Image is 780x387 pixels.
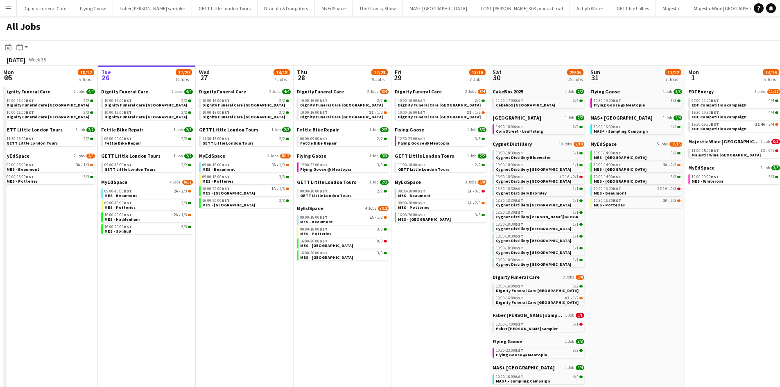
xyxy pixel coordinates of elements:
span: Dignity Funeral Care Aberdeen [7,102,89,108]
span: 14:00-18:00 [496,125,523,129]
div: Fettle Bike Repair1 Job2/206:00-09:00BST2/2Fettle Bike Repair [297,127,389,153]
span: 4/4 [674,115,682,120]
span: 4A [761,122,765,127]
span: 1 Job [76,127,85,132]
span: Dignity Funeral Care [199,88,246,95]
span: 2 Jobs [172,89,183,94]
a: MAS+ [GEOGRAPHIC_DATA]1 Job4/4 [590,115,682,121]
span: 13:30-18:30 [496,151,523,155]
span: EDF Competition campaign [692,114,746,120]
span: 1 Job [663,115,672,120]
span: 2/2 [279,137,285,141]
a: 10:00-16:00BST2/2Dignity Funeral Care [GEOGRAPHIC_DATA] [202,98,289,107]
span: 4/4 [86,89,95,94]
span: 2 Jobs [74,89,85,94]
span: 10:30-19:00 [594,99,621,103]
span: 13:30-18:30 [496,163,523,167]
span: 2/2 [181,99,187,103]
a: 09:00-18:00BST3A•1/3MES - Beaumont [7,162,93,172]
span: BST [124,162,132,167]
span: 10:00-16:00 [300,111,328,115]
span: 3/3 [377,163,383,167]
span: 2/3 [671,163,676,167]
span: 8/12 [280,154,291,158]
a: Dignity Funeral Care2 Jobs3/4 [297,88,389,95]
a: 06:00-09:00BST2/2Fettle Bike Repair [104,136,191,145]
span: 2/2 [84,111,89,115]
span: BST [319,110,328,115]
span: 10:00-14:00 [594,163,621,167]
span: 11:00-17:00 [496,99,523,103]
a: Dignity Funeral Care2 Jobs4/4 [101,88,193,95]
span: BST [417,110,425,115]
a: 15:30-19:30BST4/4EDF Competition campaign [692,110,778,119]
span: Fettle Bike Repair [300,140,337,146]
span: BST [26,98,34,103]
span: 1/3 [84,163,89,167]
a: Fettle Bike Repair1 Job2/2 [101,127,193,133]
span: 3A [271,163,276,167]
div: MAS+ [GEOGRAPHIC_DATA]1 Job4/410:00-16:00BST4/4MAS+ - Sampling Campaign [590,115,682,141]
span: BST [515,150,523,156]
span: BST [711,148,719,153]
span: Dignity Funeral Care Southampton [7,114,89,120]
span: GETT Little London Tours [202,140,253,146]
a: 13:30-18:30BST1/1Cygnet Distillery Bluewater [496,150,583,160]
a: 09:00-18:00BST3A•1/3MES - Beaumont [202,162,289,172]
span: BST [613,98,621,103]
span: 09:00-18:00 [202,163,230,167]
span: 0/1 [769,149,774,153]
span: 2 Jobs [367,89,378,94]
span: 10:00-16:00 [202,99,230,103]
span: 2/2 [181,111,187,115]
span: BST [319,98,328,103]
a: GETT Little London Tours1 Job2/2 [199,127,291,133]
span: 09:00-18:00 [104,163,132,167]
span: Dignity Funeral Care [101,88,148,95]
a: 10:00-16:00BST4/4MAS+ - Sampling Campaign [594,124,681,134]
button: Majestic Wine [GEOGRAPHIC_DATA] [687,0,775,16]
button: LOST [PERSON_NAME] 30K product trial [474,0,570,16]
div: Dignity Funeral Care2 Jobs3/410:00-16:00BST2/2Dignity Funeral Care [GEOGRAPHIC_DATA]10:00-16:00BS... [297,88,389,127]
span: Dignity Funeral Care Aberdeen [104,102,187,108]
span: 2 Jobs [269,89,280,94]
span: BST [26,162,34,167]
button: Actiph Water [570,0,610,16]
div: [GEOGRAPHIC_DATA]1 Job2/214:00-18:00BST2/2Coin Street - Leafleting [493,115,584,141]
span: Flying Goose @ Meatopia [594,102,645,108]
span: Cygnet Distillery Bluewater [496,155,551,160]
a: 14:00-18:00BST2/2Coin Street - Leafleting [496,124,583,134]
span: 3A [663,163,667,167]
span: BST [417,136,425,141]
div: MyEdSpace1 Job3/310:00-19:00BST3/3MES - Whiterose [688,165,780,186]
a: 15:30-19:30BST1I4A•3/4EDF Competition campaign [692,122,778,131]
a: 12:00-23:00BST3/3Flying Goose @ Meatopia [300,162,387,172]
span: 15:30-19:30 [692,122,719,127]
a: 07:00-11:00BST4/4EDF Competition campaign [692,98,778,107]
span: 3A [76,163,80,167]
span: 2/2 [377,137,383,141]
span: 10:00-16:00 [594,125,621,129]
div: • [300,111,387,115]
div: GETT Little London Tours1 Job2/211:30-18:00BST2/2GETT Little London Tours [199,127,291,153]
span: 10:00-16:00 [398,99,425,103]
span: 10:00-16:00 [7,111,34,115]
span: Dignity Funeral Care Aberdeen [398,102,481,108]
span: 3/4 [478,89,486,94]
span: MES - Birmingham City Centre [594,155,647,160]
div: Dignity Funeral Care2 Jobs3/410:00-16:00BST2/2Dignity Funeral Care [GEOGRAPHIC_DATA]10:00-16:00BS... [395,88,486,127]
span: MyEdSpace [3,153,29,159]
span: 1 Job [271,127,280,132]
span: 3/3 [380,154,389,158]
span: 2/2 [377,99,383,103]
a: Majestic Wine [GEOGRAPHIC_DATA]1 Job0/1 [688,138,780,145]
div: CakeBox 20251 Job2/211:00-17:00BST2/2Cakebox [GEOGRAPHIC_DATA] [493,88,584,115]
span: 4/6 [86,154,95,158]
span: 10:00-16:00 [398,111,425,115]
span: 10:00-16:00 [104,111,132,115]
button: Majestic [656,0,687,16]
span: 11:30-18:00 [7,137,34,141]
div: Majestic Wine [GEOGRAPHIC_DATA]1 Job0/111:00-15:00BST1I•0/1Majestic Wine [GEOGRAPHIC_DATA] [688,138,780,165]
span: BST [222,136,230,141]
span: Dignity Funeral Care [3,88,50,95]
